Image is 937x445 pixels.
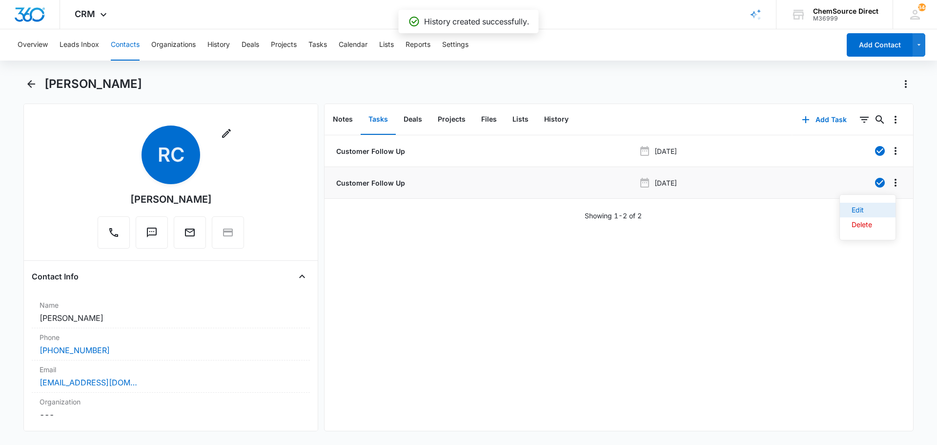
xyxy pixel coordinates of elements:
div: notifications count [918,3,926,11]
button: Organizations [151,29,196,61]
button: Add Contact [847,33,913,57]
div: [PERSON_NAME] [130,192,212,207]
label: Organization [40,397,302,407]
div: account name [813,7,878,15]
h1: [PERSON_NAME] [44,77,142,91]
button: Close [294,269,310,284]
dd: [PERSON_NAME] [40,312,302,324]
h4: Contact Info [32,271,79,282]
button: Overflow Menu [888,175,903,191]
button: Search... [872,112,888,127]
button: Files [473,105,505,135]
button: History [536,105,576,135]
button: Projects [271,29,297,61]
div: account id [813,15,878,22]
button: Notes [325,105,361,135]
button: History [207,29,230,61]
a: Text [136,232,168,240]
dd: --- [40,409,302,421]
button: Email [174,216,206,249]
button: Reports [406,29,430,61]
button: Lists [505,105,536,135]
button: Filters [856,112,872,127]
span: RC [142,126,200,184]
button: Text [136,216,168,249]
button: Add Task [792,108,856,131]
button: Tasks [308,29,327,61]
button: Settings [442,29,468,61]
div: Name[PERSON_NAME] [32,296,310,328]
a: Customer Follow Up [334,146,405,156]
button: Calendar [339,29,367,61]
button: Actions [898,76,914,92]
button: Overflow Menu [888,143,903,159]
button: Overflow Menu [888,112,903,127]
p: History created successfully. [424,16,529,27]
label: Address [40,428,302,439]
button: Tasks [361,105,396,135]
button: Deals [396,105,430,135]
span: CRM [75,9,95,19]
a: Email [174,232,206,240]
label: Email [40,364,302,375]
button: Deals [242,29,259,61]
div: Email[EMAIL_ADDRESS][DOMAIN_NAME] [32,360,310,393]
button: Projects [430,105,473,135]
label: Name [40,300,302,310]
button: Overview [18,29,48,61]
label: Phone [40,332,302,342]
button: Lists [379,29,394,61]
div: Phone[PHONE_NUMBER] [32,328,310,360]
p: [DATE] [654,146,677,156]
div: Organization--- [32,393,310,424]
a: Call [98,232,130,240]
button: Back [23,76,39,92]
button: Contacts [111,29,140,61]
button: Leads Inbox [60,29,99,61]
a: Customer Follow Up [334,178,405,188]
p: [DATE] [654,178,677,188]
button: Call [98,216,130,249]
p: Showing 1-2 of 2 [585,211,642,221]
span: 344 [918,3,926,11]
a: [PHONE_NUMBER] [40,344,110,356]
a: [EMAIL_ADDRESS][DOMAIN_NAME] [40,377,137,388]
